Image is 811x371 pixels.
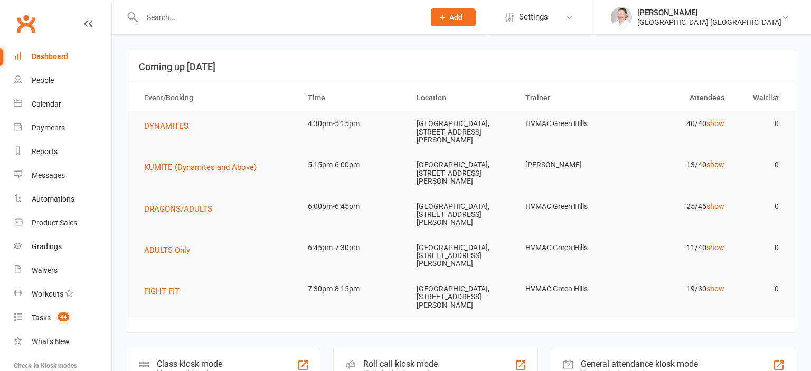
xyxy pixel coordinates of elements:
td: 0 [734,153,788,177]
div: Dashboard [32,52,68,61]
div: Product Sales [32,218,77,227]
a: Automations [14,187,111,211]
a: What's New [14,330,111,354]
div: Roll call kiosk mode [363,359,440,369]
div: General attendance kiosk mode [581,359,698,369]
td: [GEOGRAPHIC_DATA], [STREET_ADDRESS][PERSON_NAME] [407,194,516,235]
span: Add [449,13,463,22]
td: HVMAC Green Hills [516,194,625,219]
a: Calendar [14,92,111,116]
th: Trainer [516,84,625,111]
td: 0 [734,235,788,260]
button: KUMITE (Dynamites and Above) [144,161,264,174]
td: 19/30 [625,277,733,301]
td: 0 [734,111,788,136]
td: [PERSON_NAME] [516,153,625,177]
td: 0 [734,277,788,301]
a: show [706,119,724,128]
span: DRAGONS/ADULTS [144,204,212,214]
div: Messages [32,171,65,179]
input: Search... [139,10,417,25]
a: show [706,160,724,169]
span: Settings [519,5,548,29]
span: DYNAMITES [144,121,188,131]
div: Automations [32,195,74,203]
button: Add [431,8,476,26]
button: DRAGONS/ADULTS [144,203,220,215]
th: Event/Booking [135,84,298,111]
td: [GEOGRAPHIC_DATA], [STREET_ADDRESS][PERSON_NAME] [407,111,516,153]
a: Workouts [14,282,111,306]
div: Waivers [32,266,58,274]
a: Gradings [14,235,111,259]
td: HVMAC Green Hills [516,235,625,260]
th: Attendees [625,84,733,111]
td: 13/40 [625,153,733,177]
th: Location [407,84,516,111]
a: show [706,202,724,211]
td: 0 [734,194,788,219]
td: 7:30pm-8:15pm [298,277,407,301]
a: show [706,284,724,293]
a: Payments [14,116,111,140]
a: People [14,69,111,92]
td: 25/45 [625,194,733,219]
img: thumb_image1759380684.png [611,7,632,28]
div: People [32,76,54,84]
span: ADULTS Only [144,245,190,255]
div: Calendar [32,100,61,108]
div: Reports [32,147,58,156]
div: Payments [32,123,65,132]
a: Messages [14,164,111,187]
a: show [706,243,724,252]
a: Waivers [14,259,111,282]
th: Time [298,84,407,111]
a: Clubworx [13,11,39,37]
td: 6:45pm-7:30pm [298,235,407,260]
div: Class kiosk mode [157,359,222,369]
div: Tasks [32,313,51,322]
td: HVMAC Green Hills [516,111,625,136]
span: 44 [58,312,69,321]
td: 40/40 [625,111,733,136]
td: 11/40 [625,235,733,260]
td: [GEOGRAPHIC_DATA], [STREET_ADDRESS][PERSON_NAME] [407,277,516,318]
th: Waitlist [734,84,788,111]
button: DYNAMITES [144,120,196,132]
td: 6:00pm-6:45pm [298,194,407,219]
div: [GEOGRAPHIC_DATA] [GEOGRAPHIC_DATA] [637,17,781,27]
a: Product Sales [14,211,111,235]
div: [PERSON_NAME] [637,8,781,17]
span: FIGHT FIT [144,287,180,296]
div: What's New [32,337,70,346]
div: Gradings [32,242,62,251]
span: KUMITE (Dynamites and Above) [144,163,257,172]
td: [GEOGRAPHIC_DATA], [STREET_ADDRESS][PERSON_NAME] [407,235,516,277]
h3: Coming up [DATE] [139,62,784,72]
button: ADULTS Only [144,244,197,256]
a: Dashboard [14,45,111,69]
a: Reports [14,140,111,164]
div: Workouts [32,290,63,298]
td: HVMAC Green Hills [516,277,625,301]
td: 4:30pm-5:15pm [298,111,407,136]
td: [GEOGRAPHIC_DATA], [STREET_ADDRESS][PERSON_NAME] [407,153,516,194]
a: Tasks 44 [14,306,111,330]
button: FIGHT FIT [144,285,187,298]
td: 5:15pm-6:00pm [298,153,407,177]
